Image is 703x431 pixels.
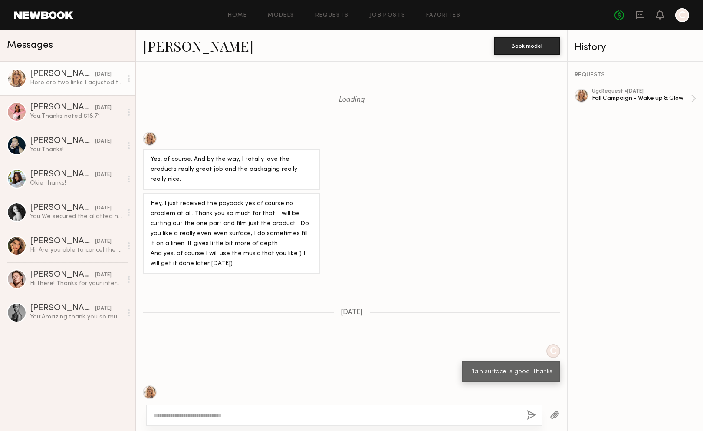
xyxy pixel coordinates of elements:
[95,305,112,313] div: [DATE]
[30,146,122,154] div: You: Thanks!
[30,70,95,79] div: [PERSON_NAME]
[30,179,122,187] div: Okie thanks!
[470,367,552,377] div: Plain surface is good. Thanks
[575,72,696,78] div: REQUESTS
[592,89,691,94] div: ugc Request • [DATE]
[30,304,95,313] div: [PERSON_NAME]
[95,171,112,179] div: [DATE]
[228,13,247,18] a: Home
[151,199,312,269] div: Hey, I just received the payback yes of course no problem at all. Thank you so much for that. I w...
[338,96,365,104] span: Loading
[95,104,112,112] div: [DATE]
[30,204,95,212] div: [PERSON_NAME]
[30,79,122,87] div: Here are two links I adjusted the volume and put the music and one of them is slightly darker as ...
[30,112,122,120] div: You: Thanks noted $18.71
[341,309,363,316] span: [DATE]
[30,271,95,279] div: [PERSON_NAME]
[592,94,691,103] div: Fall Campaign - Wake up & Glow
[30,137,95,146] div: [PERSON_NAME]
[95,70,112,79] div: [DATE]
[143,36,253,55] a: [PERSON_NAME]
[592,89,696,109] a: ugcRequest •[DATE]Fall Campaign - Wake up & Glow
[30,246,122,254] div: Hi! Are you able to cancel the job please? Just want to make sure you don’t send products my way....
[426,13,460,18] a: Favorites
[494,37,560,55] button: Book model
[95,204,112,212] div: [DATE]
[268,13,294,18] a: Models
[30,237,95,246] div: [PERSON_NAME]
[370,13,406,18] a: Job Posts
[30,313,122,321] div: You: Amazing thank you so much [PERSON_NAME]
[494,42,560,49] a: Book model
[315,13,349,18] a: Requests
[30,103,95,112] div: [PERSON_NAME]
[151,155,312,185] div: Yes, of course. And by the way, I totally love the products really great job and the packaging re...
[30,279,122,288] div: Hi there! Thanks for your interest :) Is there any flexibility in the budget? Typically for an ed...
[575,43,696,53] div: History
[675,8,689,22] a: C
[7,40,53,50] span: Messages
[95,137,112,146] div: [DATE]
[30,212,122,221] div: You: We secured the allotted number of partnerships. I will reach out if we need additional conte...
[30,170,95,179] div: [PERSON_NAME]
[95,238,112,246] div: [DATE]
[95,271,112,279] div: [DATE]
